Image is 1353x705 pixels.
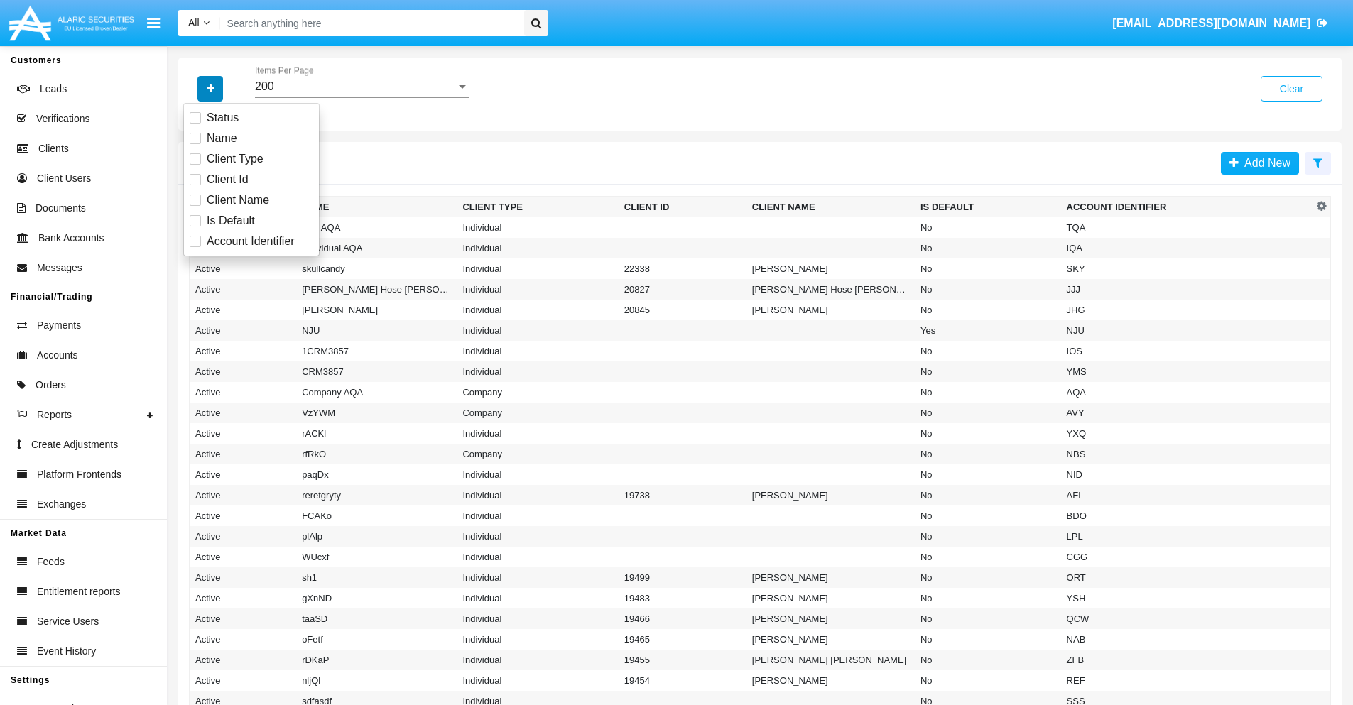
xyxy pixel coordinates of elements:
[190,464,297,485] td: Active
[37,554,65,569] span: Feeds
[296,217,457,238] td: Test AQA
[915,629,1061,650] td: No
[296,444,457,464] td: rfRkO
[38,231,104,246] span: Bank Accounts
[457,300,618,320] td: Individual
[1061,444,1313,464] td: NBS
[37,348,78,363] span: Accounts
[915,382,1061,403] td: No
[619,588,746,608] td: 19483
[190,258,297,279] td: Active
[619,485,746,505] td: 19738
[457,505,618,526] td: Individual
[915,567,1061,588] td: No
[746,608,915,629] td: [PERSON_NAME]
[1061,197,1313,218] th: Account Identifier
[190,567,297,588] td: Active
[457,238,618,258] td: Individual
[457,464,618,485] td: Individual
[296,588,457,608] td: gXnND
[38,141,69,156] span: Clients
[457,341,618,361] td: Individual
[915,650,1061,670] td: No
[746,279,915,300] td: [PERSON_NAME] Hose [PERSON_NAME]
[619,197,746,218] th: Client ID
[1106,4,1335,43] a: [EMAIL_ADDRESS][DOMAIN_NAME]
[915,464,1061,485] td: No
[190,629,297,650] td: Active
[37,497,86,512] span: Exchanges
[457,423,618,444] td: Individual
[296,650,457,670] td: rDKaP
[296,567,457,588] td: sh1
[1061,238,1313,258] td: IQA
[457,547,618,567] td: Individual
[457,567,618,588] td: Individual
[190,670,297,691] td: Active
[207,212,255,229] span: Is Default
[296,279,457,300] td: [PERSON_NAME] Hose [PERSON_NAME]
[190,650,297,670] td: Active
[220,10,519,36] input: Search
[1261,76,1322,102] button: Clear
[296,320,457,341] td: NJU
[1061,217,1313,238] td: TQA
[190,547,297,567] td: Active
[457,258,618,279] td: Individual
[1061,650,1313,670] td: ZFB
[915,279,1061,300] td: No
[457,650,618,670] td: Individual
[746,629,915,650] td: [PERSON_NAME]
[915,505,1061,526] td: No
[1061,341,1313,361] td: IOS
[457,382,618,403] td: Company
[37,171,91,186] span: Client Users
[296,403,457,423] td: VzYWM
[190,608,297,629] td: Active
[296,361,457,382] td: CRM3857
[190,403,297,423] td: Active
[1061,567,1313,588] td: ORT
[1061,320,1313,341] td: NJU
[1061,403,1313,423] td: AVY
[207,130,237,147] span: Name
[1239,157,1290,169] span: Add New
[37,614,99,629] span: Service Users
[296,341,457,361] td: 1CRM3857
[1061,608,1313,629] td: QCW
[915,670,1061,691] td: No
[190,341,297,361] td: Active
[746,197,915,218] th: Client Name
[207,151,263,168] span: Client Type
[1061,279,1313,300] td: JJJ
[190,382,297,403] td: Active
[178,16,220,31] a: All
[915,258,1061,279] td: No
[1061,258,1313,279] td: SKY
[37,318,81,333] span: Payments
[457,629,618,650] td: Individual
[1112,17,1310,29] span: [EMAIL_ADDRESS][DOMAIN_NAME]
[619,629,746,650] td: 19465
[915,588,1061,608] td: No
[915,526,1061,547] td: No
[619,567,746,588] td: 19499
[1061,505,1313,526] td: BDO
[457,197,618,218] th: Client Type
[1221,152,1299,175] a: Add New
[457,279,618,300] td: Individual
[190,300,297,320] td: Active
[1061,588,1313,608] td: YSH
[37,467,121,482] span: Platform Frontends
[746,588,915,608] td: [PERSON_NAME]
[457,361,618,382] td: Individual
[31,437,118,452] span: Create Adjustments
[296,526,457,547] td: plAlp
[36,201,86,216] span: Documents
[746,300,915,320] td: [PERSON_NAME]
[207,192,269,209] span: Client Name
[746,670,915,691] td: [PERSON_NAME]
[915,217,1061,238] td: No
[190,588,297,608] td: Active
[915,423,1061,444] td: No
